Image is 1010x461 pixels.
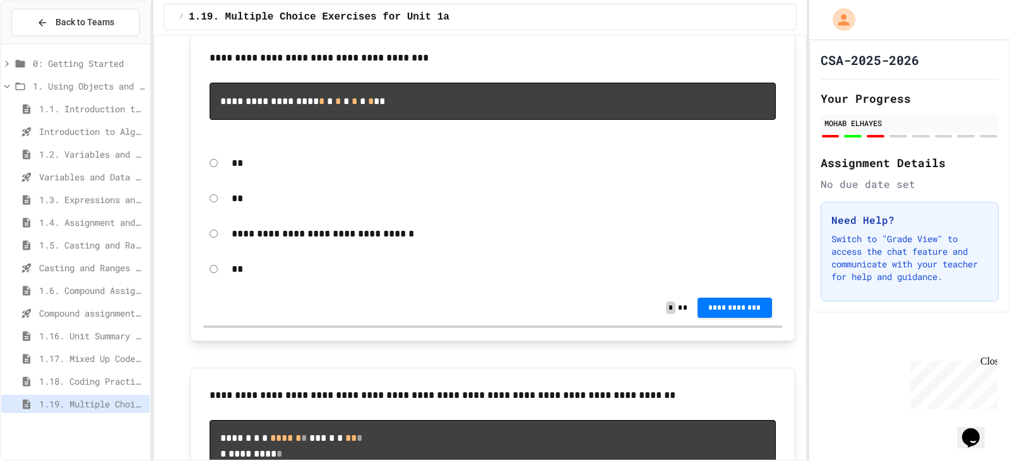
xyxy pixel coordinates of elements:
span: Back to Teams [56,16,114,29]
div: Chat with us now!Close [5,5,87,80]
span: 1.19. Multiple Choice Exercises for Unit 1a (1.1-1.6) [189,9,510,25]
button: Back to Teams [11,9,140,36]
h1: CSA-2025-2026 [821,51,919,69]
span: Casting and Ranges of variables - Quiz [39,261,145,274]
span: 0: Getting Started [33,57,145,70]
h2: Assignment Details [821,154,999,172]
span: 1.18. Coding Practice 1a (1.1-1.6) [39,375,145,388]
span: Compound assignment operators - Quiz [39,306,145,320]
span: 1.1. Introduction to Algorithms, Programming, and Compilers [39,102,145,115]
span: / [179,12,184,22]
span: 1.4. Assignment and Input [39,216,145,229]
span: 1.6. Compound Assignment Operators [39,284,145,297]
div: My Account [819,5,858,34]
iframe: chat widget [957,411,997,448]
div: No due date set [821,177,999,192]
iframe: chat widget [905,356,997,409]
span: 1.2. Variables and Data Types [39,148,145,161]
span: 1.17. Mixed Up Code Practice 1.1-1.6 [39,352,145,365]
span: Variables and Data Types - Quiz [39,170,145,184]
h2: Your Progress [821,90,999,107]
span: 1.3. Expressions and Output [New] [39,193,145,206]
span: 1.16. Unit Summary 1a (1.1-1.6) [39,329,145,342]
div: MOHAB ELHAYES [824,117,995,129]
p: Switch to "Grade View" to access the chat feature and communicate with your teacher for help and ... [831,233,988,283]
span: 1. Using Objects and Methods [33,79,145,93]
span: Introduction to Algorithms, Programming, and Compilers [39,125,145,138]
span: 1.19. Multiple Choice Exercises for Unit 1a (1.1-1.6) [39,397,145,411]
h3: Need Help? [831,213,988,228]
span: 1.5. Casting and Ranges of Values [39,238,145,252]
